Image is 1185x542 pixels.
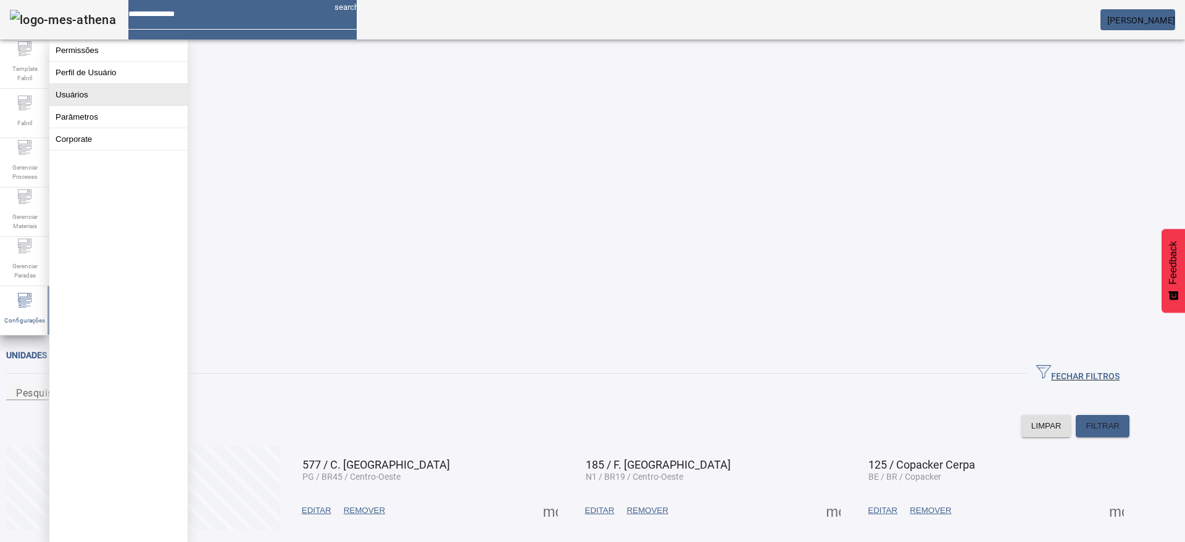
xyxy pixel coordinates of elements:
[6,60,43,86] span: Template Fabril
[302,472,401,482] span: PG / BR45 / Centro-Oeste
[6,159,43,185] span: Gerenciar Processo
[16,387,199,398] mat-label: Pesquise por Código descrição ou sigla
[296,499,338,522] button: EDITAR
[868,504,897,517] span: EDITAR
[1162,229,1185,313] button: Feedback - Mostrar pesquisa
[1026,363,1129,385] button: FECHAR FILTROS
[1021,415,1071,437] button: LIMPAR
[49,106,188,128] button: Parâmetros
[626,504,668,517] span: REMOVER
[1086,420,1120,432] span: FILTRAR
[1168,241,1179,284] span: Feedback
[1036,364,1120,383] span: FECHAR FILTROS
[586,458,731,471] span: 185 / F. [GEOGRAPHIC_DATA]
[1105,499,1128,522] button: Mais
[302,504,331,517] span: EDITAR
[6,258,43,284] span: Gerenciar Paradas
[10,10,116,30] img: logo-mes-athena
[6,446,280,530] button: Criar unidade
[6,208,43,234] span: Gerenciar Materiais
[868,458,975,471] span: 125 / Copacker Cerpa
[1,312,49,329] span: Configurações
[1031,420,1062,432] span: LIMPAR
[344,504,385,517] span: REMOVER
[539,499,562,522] button: Mais
[585,504,615,517] span: EDITAR
[822,499,844,522] button: Mais
[338,499,391,522] button: REMOVER
[49,39,188,61] button: Permissões
[620,499,674,522] button: REMOVER
[579,499,621,522] button: EDITAR
[6,350,47,360] span: Unidades
[14,115,36,131] span: Fabril
[862,499,904,522] button: EDITAR
[1076,415,1129,437] button: FILTRAR
[1107,15,1175,25] span: [PERSON_NAME]
[910,504,951,517] span: REMOVER
[49,128,188,150] button: Corporate
[49,84,188,105] button: Usuários
[302,458,450,471] span: 577 / C. [GEOGRAPHIC_DATA]
[586,472,683,482] span: N1 / BR19 / Centro-Oeste
[904,499,957,522] button: REMOVER
[868,472,941,482] span: BE / BR / Copacker
[49,62,188,83] button: Perfil de Usuário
